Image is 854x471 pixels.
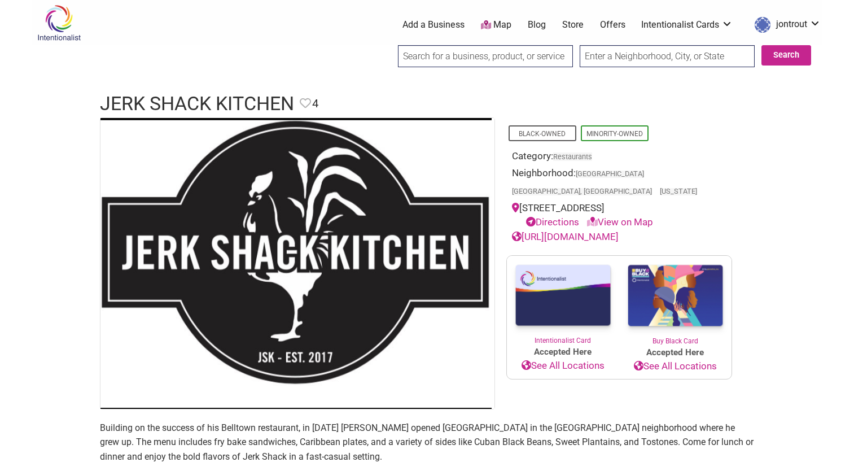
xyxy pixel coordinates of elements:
[619,359,732,374] a: See All Locations
[619,346,732,359] span: Accepted Here
[641,19,733,31] a: Intentionalist Cards
[749,15,821,35] a: jontrout
[507,359,619,373] a: See All Locations
[100,421,755,464] p: Building on the success of his Belltown restaurant, in [DATE] [PERSON_NAME] opened [GEOGRAPHIC_DA...
[300,98,311,109] i: Favorite
[507,346,619,359] span: Accepted Here
[402,19,465,31] a: Add a Business
[586,130,643,138] a: Minority-Owned
[512,231,619,242] a: [URL][DOMAIN_NAME]
[512,166,726,201] div: Neighborhood:
[519,130,566,138] a: Black-Owned
[576,171,644,178] span: [GEOGRAPHIC_DATA]
[761,45,811,66] button: Search
[100,90,294,117] h1: Jerk Shack Kitchen
[619,256,732,346] a: Buy Black Card
[512,201,726,230] div: [STREET_ADDRESS]
[528,19,546,31] a: Blog
[553,152,592,161] a: Restaurants
[100,118,492,409] img: Jerk Shack Kitchen
[512,149,726,167] div: Category:
[512,188,652,195] span: [GEOGRAPHIC_DATA], [GEOGRAPHIC_DATA]
[526,216,579,228] a: Directions
[32,5,86,41] img: Intentionalist
[562,19,584,31] a: Store
[580,45,755,67] input: Enter a Neighborhood, City, or State
[507,256,619,335] img: Intentionalist Card
[398,45,573,67] input: Search for a business, product, or service
[600,19,625,31] a: Offers
[660,188,697,195] span: [US_STATE]
[619,256,732,336] img: Buy Black Card
[507,256,619,346] a: Intentionalist Card
[312,95,318,112] span: 4
[587,216,653,228] a: View on Map
[481,19,511,32] a: Map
